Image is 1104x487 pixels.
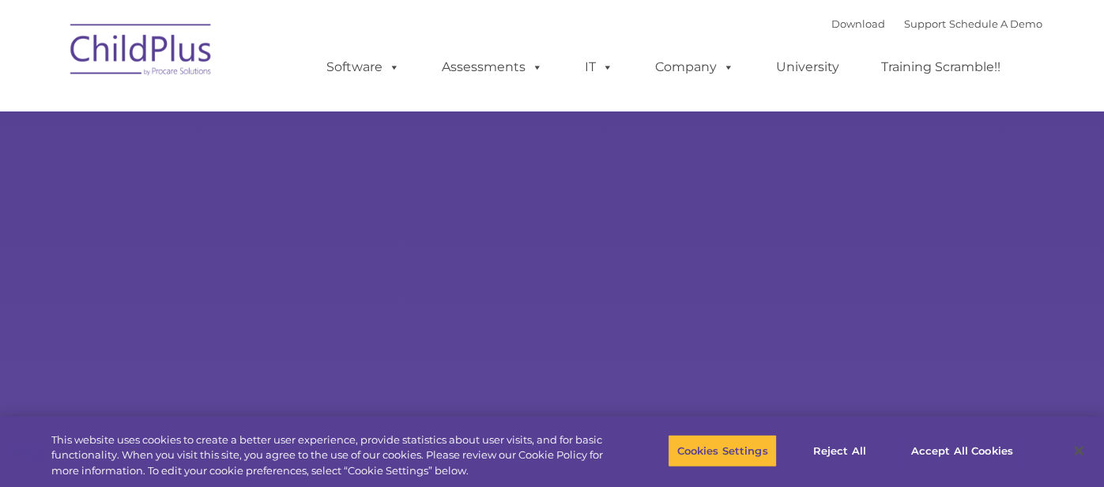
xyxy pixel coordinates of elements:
[790,434,889,467] button: Reject All
[426,51,559,83] a: Assessments
[51,432,607,479] div: This website uses cookies to create a better user experience, provide statistics about user visit...
[1061,433,1096,468] button: Close
[760,51,855,83] a: University
[865,51,1016,83] a: Training Scramble!!
[831,17,885,30] a: Download
[639,51,750,83] a: Company
[902,434,1022,467] button: Accept All Cookies
[831,17,1042,30] font: |
[668,434,776,467] button: Cookies Settings
[62,13,220,92] img: ChildPlus by Procare Solutions
[949,17,1042,30] a: Schedule A Demo
[569,51,629,83] a: IT
[311,51,416,83] a: Software
[904,17,946,30] a: Support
